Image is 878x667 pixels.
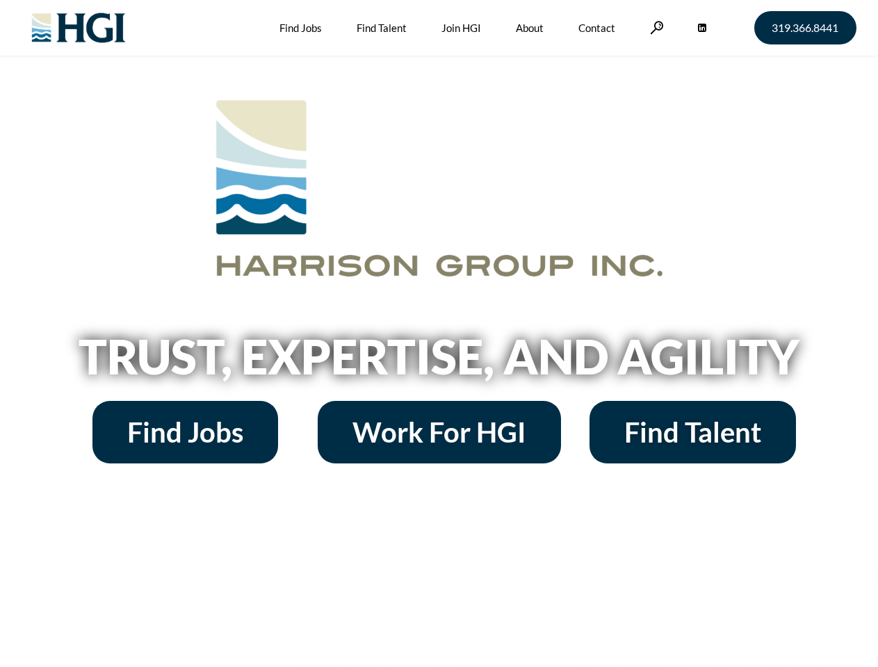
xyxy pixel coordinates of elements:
a: 319.366.8441 [754,11,856,44]
a: Work For HGI [318,401,561,463]
a: Find Jobs [92,401,278,463]
span: 319.366.8441 [772,22,838,33]
a: Search [650,21,664,34]
h2: Trust, Expertise, and Agility [43,333,836,380]
span: Find Talent [624,418,761,446]
span: Find Jobs [127,418,243,446]
span: Work For HGI [352,418,526,446]
a: Find Talent [590,401,796,463]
